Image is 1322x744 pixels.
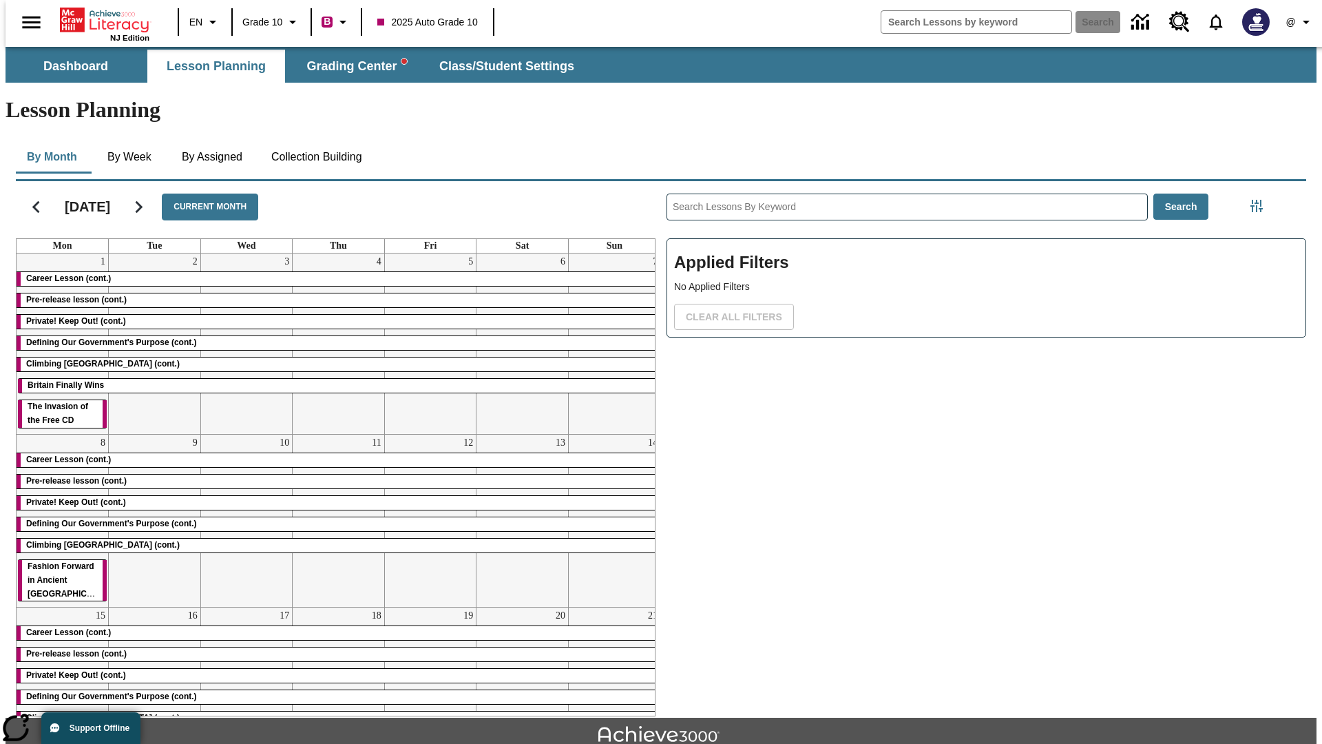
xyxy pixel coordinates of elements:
[277,608,292,624] a: September 17, 2025
[465,254,476,270] a: September 5, 2025
[650,254,660,270] a: September 7, 2025
[28,402,88,425] span: The Invasion of the Free CD
[60,6,149,34] a: Home
[513,239,532,253] a: Saturday
[109,254,201,434] td: September 2, 2025
[41,712,140,744] button: Support Offline
[234,239,258,253] a: Wednesday
[26,316,126,326] span: Private! Keep Out! (cont.)
[11,2,52,43] button: Open side menu
[1123,3,1161,41] a: Data Center
[17,315,660,329] div: Private! Keep Out! (cont.)
[288,50,426,83] button: Grading Center
[18,400,107,428] div: The Invasion of the Free CD
[26,670,126,680] span: Private! Keep Out! (cont.)
[185,608,200,624] a: September 16, 2025
[26,359,180,369] span: Climbing Mount Tai (cont.)
[190,435,200,451] a: September 9, 2025
[17,626,660,640] div: Career Lesson (cont.)
[881,11,1071,33] input: search field
[369,435,384,451] a: September 11, 2025
[5,176,655,716] div: Calendar
[674,246,1299,280] h2: Applied Filters
[17,358,660,371] div: Climbing Mount Tai (cont.)
[26,692,197,701] span: Defining Our Government's Purpose (cont.)
[26,519,197,528] span: Defining Our Government's Purpose (cont.)
[200,434,293,608] td: September 10, 2025
[277,435,292,451] a: September 10, 2025
[110,34,149,42] span: NJ Edition
[674,280,1299,294] p: No Applied Filters
[17,496,660,510] div: Private! Keep Out! (cont.)
[26,649,127,659] span: Pre-release lesson (cont.)
[19,189,54,225] button: Previous
[604,239,625,253] a: Sunday
[7,50,145,83] button: Dashboard
[162,194,258,220] button: Current Month
[461,435,476,451] a: September 12, 2025
[190,254,200,270] a: September 2, 2025
[6,97,1316,123] h1: Lesson Planning
[43,59,108,74] span: Dashboard
[568,254,660,434] td: September 7, 2025
[17,712,660,725] div: Climbing Mount Tai (cont.)
[667,194,1147,220] input: Search Lessons By Keyword
[401,59,407,64] svg: writing assistant alert
[18,379,659,393] div: Britain Finally Wins
[384,434,476,608] td: September 12, 2025
[17,254,109,434] td: September 1, 2025
[384,254,476,434] td: September 5, 2025
[439,59,574,74] span: Class/Student Settings
[655,176,1306,716] div: Search
[109,434,201,608] td: September 9, 2025
[282,254,292,270] a: September 3, 2025
[171,141,253,174] button: By Assigned
[327,239,350,253] a: Thursday
[553,608,568,624] a: September 20, 2025
[17,272,660,286] div: Career Lesson (cont.)
[306,59,406,74] span: Grading Center
[144,239,165,253] a: Tuesday
[6,50,587,83] div: SubNavbar
[121,189,156,225] button: Next
[568,434,660,608] td: September 14, 2025
[95,141,164,174] button: By Week
[50,239,75,253] a: Monday
[60,5,149,42] div: Home
[18,560,107,601] div: Fashion Forward in Ancient Rome
[26,338,197,347] span: Defining Our Government's Purpose (cont.)
[65,198,110,215] h2: [DATE]
[1242,8,1270,36] img: Avatar
[26,540,180,550] span: Climbing Mount Tai (cont.)
[26,713,180,723] span: Climbing Mount Tai (cont.)
[147,50,285,83] button: Lesson Planning
[98,435,108,451] a: September 8, 2025
[17,539,660,552] div: Climbing Mount Tai (cont.)
[167,59,266,74] span: Lesson Planning
[17,293,660,307] div: Pre-release lesson (cont.)
[1161,3,1198,41] a: Resource Center, Will open in new tab
[17,336,660,350] div: Defining Our Government's Purpose (cont.)
[476,434,569,608] td: September 13, 2025
[26,295,127,304] span: Pre-release lesson (cont.)
[17,669,660,683] div: Private! Keep Out! (cont.)
[316,10,357,34] button: Boost Class color is violet red. Change class color
[1153,194,1209,220] button: Search
[189,15,202,30] span: EN
[667,238,1306,338] div: Applied Filters
[17,648,660,661] div: Pre-release lesson (cont.)
[293,434,385,608] td: September 11, 2025
[183,10,227,34] button: Language: EN, Select a language
[6,47,1316,83] div: SubNavbar
[17,475,660,488] div: Pre-release lesson (cont.)
[26,455,111,464] span: Career Lesson (cont.)
[242,15,282,30] span: Grade 10
[237,10,306,34] button: Grade: Grade 10, Select a grade
[28,561,116,599] span: Fashion Forward in Ancient Rome
[26,476,127,486] span: Pre-release lesson (cont.)
[17,434,109,608] td: September 8, 2025
[17,517,660,531] div: Defining Our Government's Purpose (cont.)
[324,13,330,30] span: B
[645,435,660,451] a: September 14, 2025
[1278,10,1322,34] button: Profile/Settings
